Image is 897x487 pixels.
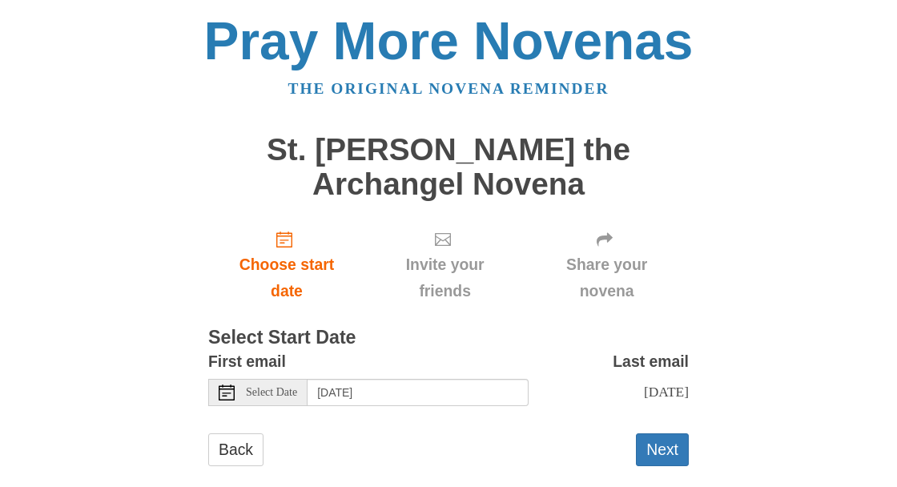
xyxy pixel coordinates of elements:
[288,80,609,97] a: The original novena reminder
[208,433,263,466] a: Back
[208,133,689,201] h1: St. [PERSON_NAME] the Archangel Novena
[246,387,297,398] span: Select Date
[365,217,525,312] div: Click "Next" to confirm your start date first.
[224,252,349,304] span: Choose start date
[208,348,286,375] label: First email
[636,433,689,466] button: Next
[208,328,689,348] h3: Select Start Date
[541,252,673,304] span: Share your novena
[613,348,689,375] label: Last email
[525,217,689,312] div: Click "Next" to confirm your start date first.
[644,384,689,400] span: [DATE]
[208,217,365,312] a: Choose start date
[204,11,694,70] a: Pray More Novenas
[381,252,509,304] span: Invite your friends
